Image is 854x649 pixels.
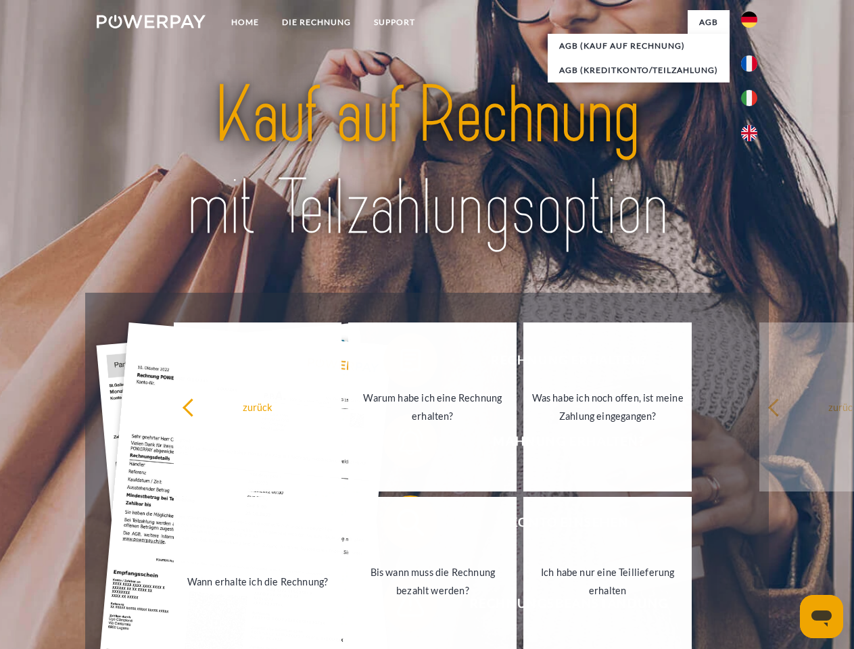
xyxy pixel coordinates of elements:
[362,10,427,34] a: SUPPORT
[356,389,508,425] div: Warum habe ich eine Rechnung erhalten?
[688,10,730,34] a: agb
[220,10,270,34] a: Home
[741,55,757,72] img: fr
[97,15,206,28] img: logo-powerpay-white.svg
[548,34,730,58] a: AGB (Kauf auf Rechnung)
[129,65,725,259] img: title-powerpay_de.svg
[548,58,730,82] a: AGB (Kreditkonto/Teilzahlung)
[741,11,757,28] img: de
[531,389,684,425] div: Was habe ich noch offen, ist meine Zahlung eingegangen?
[356,563,508,600] div: Bis wann muss die Rechnung bezahlt werden?
[182,398,334,416] div: zurück
[182,572,334,590] div: Wann erhalte ich die Rechnung?
[523,322,692,491] a: Was habe ich noch offen, ist meine Zahlung eingegangen?
[531,563,684,600] div: Ich habe nur eine Teillieferung erhalten
[741,125,757,141] img: en
[800,595,843,638] iframe: Schaltfläche zum Öffnen des Messaging-Fensters
[741,90,757,106] img: it
[270,10,362,34] a: DIE RECHNUNG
